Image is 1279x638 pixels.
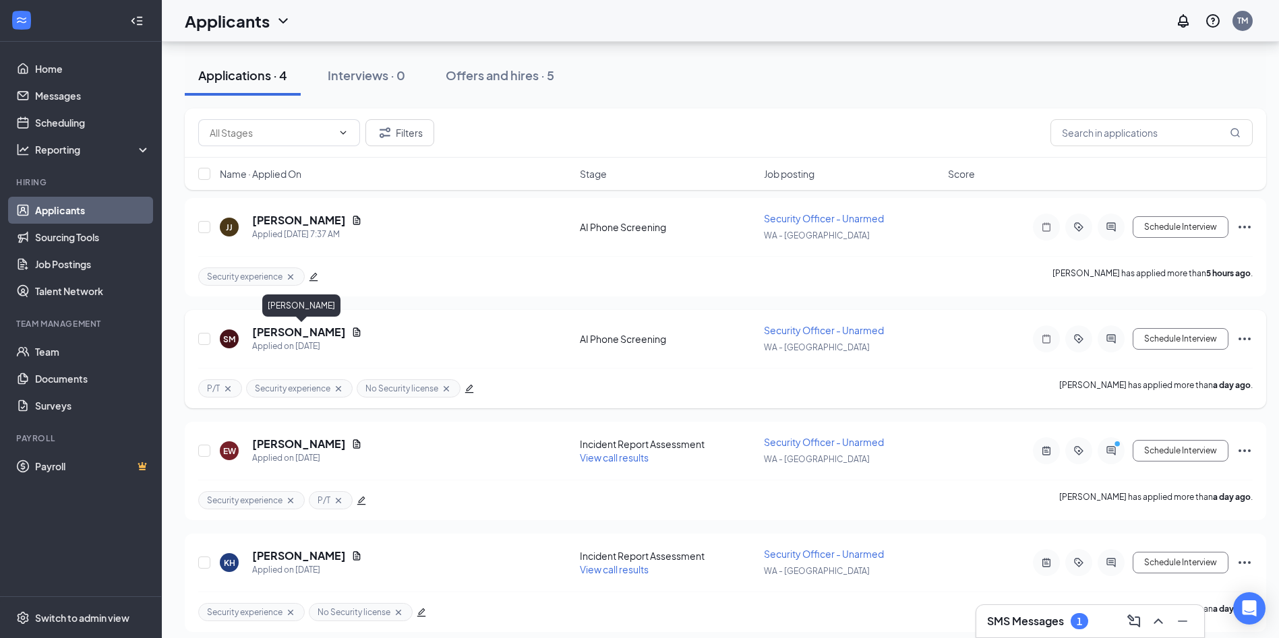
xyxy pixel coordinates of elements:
button: Minimize [1172,610,1193,632]
div: Applied on [DATE] [252,340,362,353]
svg: MagnifyingGlass [1230,127,1241,138]
a: Team [35,338,150,365]
a: Talent Network [35,278,150,305]
svg: Minimize [1174,613,1191,629]
div: [PERSON_NAME] [262,294,340,317]
span: WA - [GEOGRAPHIC_DATA] [764,230,870,241]
h5: [PERSON_NAME] [252,213,346,228]
svg: Settings [16,611,30,625]
svg: ActiveTag [1071,222,1087,232]
div: Open Intercom Messenger [1233,592,1266,625]
div: Incident Report Assessment [580,437,756,451]
a: Surveys [35,392,150,419]
svg: ActiveTag [1071,445,1087,456]
span: Security Officer - Unarmed [764,436,884,448]
div: 1 [1077,616,1082,627]
div: Applied on [DATE] [252,563,362,577]
svg: Ellipses [1237,554,1253,571]
svg: QuestionInfo [1205,13,1221,29]
svg: ActiveChat [1103,557,1119,568]
div: AI Phone Screening [580,332,756,346]
a: Job Postings [35,251,150,278]
svg: ActiveChat [1103,222,1119,232]
div: Applications · 4 [198,67,287,84]
div: Reporting [35,143,151,156]
svg: Document [351,550,362,561]
span: Stage [580,167,607,181]
svg: Cross [222,383,233,394]
a: Scheduling [35,109,150,136]
div: Team Management [16,318,148,329]
span: Score [948,167,975,181]
h5: [PERSON_NAME] [252,437,346,451]
svg: Note [1038,222,1054,232]
span: WA - [GEOGRAPHIC_DATA] [764,342,870,352]
p: [PERSON_NAME] has applied more than . [1052,267,1253,286]
svg: ActiveChat [1103,333,1119,344]
svg: Cross [285,272,296,282]
p: [PERSON_NAME] has applied more than . [1059,379,1253,397]
svg: Cross [393,607,404,618]
b: 5 hours ago [1206,268,1251,278]
svg: ActiveNote [1038,445,1054,456]
h3: SMS Messages [987,614,1064,629]
svg: WorkstreamLogo [15,13,28,27]
div: SM [223,333,235,345]
button: Filter Filters [365,119,434,146]
b: a day ago [1213,604,1251,614]
svg: Ellipses [1237,219,1253,235]
button: ComposeMessage [1123,610,1145,632]
svg: Cross [333,383,344,394]
button: Schedule Interview [1133,328,1228,350]
span: Job posting [764,167,814,181]
span: WA - [GEOGRAPHIC_DATA] [764,566,870,576]
span: No Security license [365,383,438,394]
svg: ComposeMessage [1126,613,1142,629]
div: Payroll [16,433,148,444]
a: Applicants [35,197,150,224]
svg: Document [351,327,362,338]
b: a day ago [1213,492,1251,502]
span: edit [309,272,318,282]
svg: ChevronUp [1150,613,1166,629]
svg: Note [1038,333,1054,344]
button: Schedule Interview [1133,440,1228,461]
svg: ActiveTag [1071,557,1087,568]
input: All Stages [210,125,332,140]
input: Search in applications [1050,119,1253,146]
h5: [PERSON_NAME] [252,548,346,563]
div: KH [224,557,235,569]
svg: ChevronDown [338,127,349,138]
div: TM [1237,15,1248,26]
h5: [PERSON_NAME] [252,325,346,340]
svg: Cross [285,495,296,506]
span: Security Officer - Unarmed [764,212,884,224]
svg: Ellipses [1237,443,1253,459]
button: Schedule Interview [1133,552,1228,573]
span: edit [357,496,366,505]
svg: Notifications [1175,13,1191,29]
div: Offers and hires · 5 [446,67,554,84]
div: Hiring [16,177,148,188]
p: [PERSON_NAME] has applied more than . [1059,491,1253,509]
svg: ActiveNote [1038,557,1054,568]
a: Home [35,55,150,82]
p: [PERSON_NAME] has applied more than . [1059,603,1253,621]
span: WA - [GEOGRAPHIC_DATA] [764,454,870,464]
a: Messages [35,82,150,109]
svg: Document [351,439,362,449]
svg: ActiveChat [1103,445,1119,456]
div: Interviews · 0 [328,67,405,84]
svg: Cross [285,607,296,618]
span: No Security license [318,606,390,618]
svg: Document [351,215,362,226]
svg: Filter [377,125,393,141]
div: Applied on [DATE] [252,451,362,465]
b: a day ago [1213,380,1251,390]
div: AI Phone Screening [580,220,756,234]
span: Security experience [255,383,330,394]
span: View call results [580,451,649,464]
a: PayrollCrown [35,453,150,480]
span: P/T [207,383,220,394]
a: Sourcing Tools [35,224,150,251]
